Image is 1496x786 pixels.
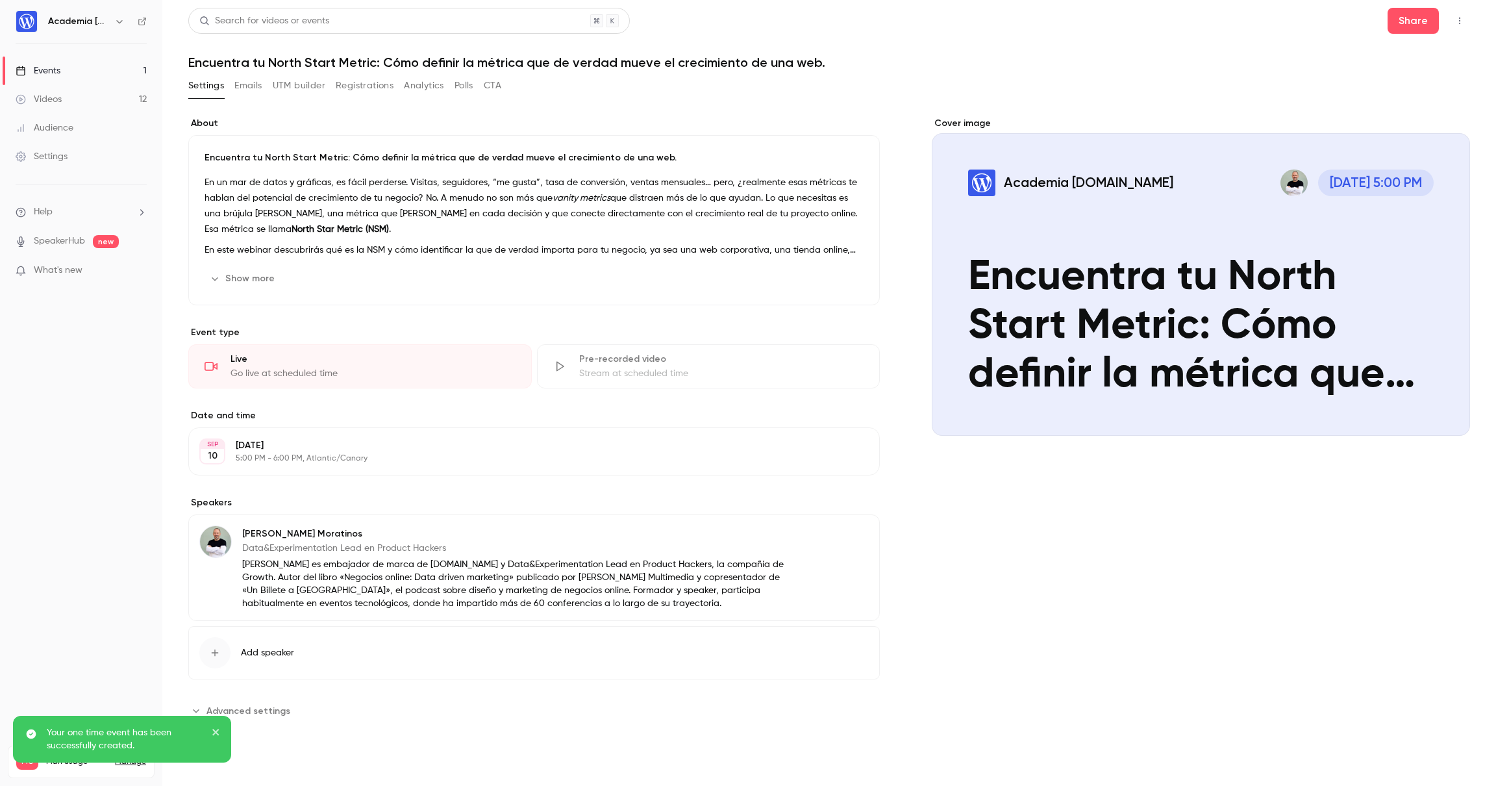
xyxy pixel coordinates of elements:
[16,150,68,163] div: Settings
[932,117,1470,436] section: Cover image
[455,75,473,96] button: Polls
[16,64,60,77] div: Events
[932,117,1470,130] label: Cover image
[404,75,444,96] button: Analytics
[579,367,864,380] div: Stream at scheduled time
[34,264,82,277] span: What's new
[242,527,795,540] p: [PERSON_NAME] Moratinos
[1388,8,1439,34] button: Share
[273,75,325,96] button: UTM builder
[34,235,85,248] a: SpeakerHub
[212,726,221,742] button: close
[236,439,811,452] p: [DATE]
[484,75,501,96] button: CTA
[200,526,231,557] img: Pablo Moratinos
[236,453,811,464] p: 5:00 PM - 6:00 PM, Atlantic/Canary
[188,344,532,388] div: LiveGo live at scheduled time
[188,75,224,96] button: Settings
[131,265,147,277] iframe: Noticeable Trigger
[234,75,262,96] button: Emails
[205,268,282,289] button: Show more
[188,514,880,621] div: Pablo Moratinos[PERSON_NAME] MoratinosData&Experimentation Lead en Product Hackers[PERSON_NAME] e...
[242,558,795,610] p: [PERSON_NAME] es embajador de marca de [DOMAIN_NAME] y Data&Experimentation Lead en Product Hacke...
[188,700,298,721] button: Advanced settings
[579,353,864,366] div: Pre-recorded video
[188,55,1470,70] h1: Encuentra tu North Start Metric: Cómo definir la métrica que de verdad mueve el crecimiento de un...
[47,726,203,752] p: Your one time event has been successfully created.
[93,235,119,248] span: new
[188,496,880,509] label: Speakers
[537,344,880,388] div: Pre-recorded videoStream at scheduled time
[292,225,389,234] strong: North Star Metric (NSM)
[242,542,795,555] p: Data&Experimentation Lead en Product Hackers
[336,75,393,96] button: Registrations
[208,450,218,463] p: 10
[241,646,294,659] span: Add speaker
[188,409,880,422] label: Date and time
[16,11,37,32] img: Academia WordPress.com
[16,121,73,134] div: Audience
[48,15,109,28] h6: Academia [DOMAIN_NAME]
[231,353,516,366] div: Live
[231,367,516,380] div: Go live at scheduled time
[16,205,147,219] li: help-dropdown-opener
[34,205,53,219] span: Help
[16,93,62,106] div: Videos
[205,175,864,237] p: En un mar de datos y gráficas, es fácil perderse. Visitas, seguidores, “me gusta”, tasa de conver...
[206,704,290,718] span: Advanced settings
[205,242,864,258] p: En este webinar descubrirás qué es la NSM y cómo identificar la que de verdad importa para tu neg...
[199,14,329,28] div: Search for videos or events
[205,151,864,164] p: Encuentra tu North Start Metric: Cómo definir la métrica que de verdad mueve el crecimiento de un...
[201,440,224,449] div: SEP
[188,326,880,339] p: Event type
[188,700,880,721] section: Advanced settings
[188,626,880,679] button: Add speaker
[553,194,610,203] em: vanity metrics
[188,117,880,130] label: About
